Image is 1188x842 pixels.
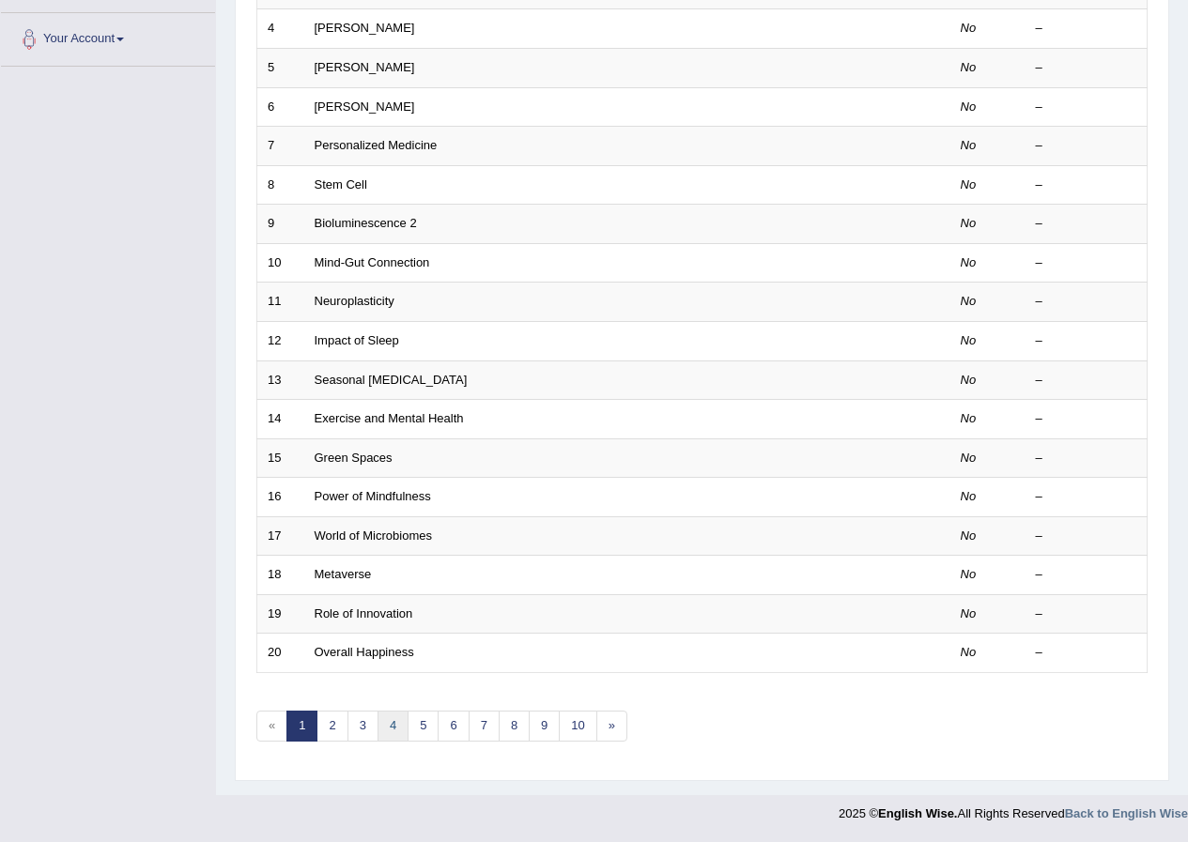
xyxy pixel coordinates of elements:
td: 6 [257,87,304,127]
div: – [1036,488,1137,506]
a: 3 [347,711,378,742]
em: No [961,411,977,425]
a: Personalized Medicine [315,138,438,152]
em: No [961,21,977,35]
a: [PERSON_NAME] [315,100,415,114]
a: 4 [378,711,409,742]
a: Metaverse [315,567,372,581]
em: No [961,216,977,230]
td: 18 [257,556,304,595]
a: Seasonal [MEDICAL_DATA] [315,373,468,387]
div: – [1036,293,1137,311]
div: – [1036,528,1137,545]
a: Neuroplasticity [315,294,394,308]
em: No [961,255,977,269]
td: 19 [257,594,304,634]
strong: English Wise. [878,806,957,820]
div: – [1036,372,1137,390]
a: Power of Mindfulness [315,489,431,503]
em: No [961,606,977,620]
a: 10 [559,711,596,742]
em: No [961,100,977,114]
em: No [961,177,977,191]
td: 7 [257,127,304,166]
td: 8 [257,165,304,205]
em: No [961,294,977,308]
a: Stem Cell [315,177,367,191]
a: Bioluminescence 2 [315,216,417,230]
td: 15 [257,438,304,478]
div: – [1036,605,1137,623]
a: 7 [469,711,500,742]
td: 16 [257,478,304,517]
div: – [1036,20,1137,38]
td: 12 [257,321,304,360]
div: – [1036,332,1137,350]
div: – [1036,215,1137,233]
a: Overall Happiness [315,645,414,659]
em: No [961,138,977,152]
td: 13 [257,360,304,400]
div: – [1036,99,1137,116]
div: – [1036,450,1137,467]
em: No [961,528,977,543]
em: No [961,373,977,387]
a: Green Spaces [315,451,393,465]
em: No [961,645,977,659]
a: Impact of Sleep [315,333,399,347]
a: 1 [286,711,317,742]
em: No [961,489,977,503]
td: 20 [257,634,304,673]
td: 14 [257,400,304,439]
em: No [961,333,977,347]
td: 10 [257,243,304,283]
a: 6 [438,711,469,742]
span: « [256,711,287,742]
em: No [961,451,977,465]
a: 5 [408,711,439,742]
a: Mind-Gut Connection [315,255,430,269]
em: No [961,60,977,74]
div: – [1036,59,1137,77]
a: 9 [529,711,560,742]
td: 17 [257,516,304,556]
div: – [1036,137,1137,155]
a: Back to English Wise [1065,806,1188,820]
a: 8 [499,711,530,742]
a: Role of Innovation [315,606,413,620]
div: – [1036,644,1137,662]
td: 9 [257,205,304,244]
div: – [1036,566,1137,584]
em: No [961,567,977,581]
div: – [1036,410,1137,428]
a: » [596,711,627,742]
div: – [1036,176,1137,194]
a: [PERSON_NAME] [315,60,415,74]
a: Your Account [1,13,215,60]
a: Exercise and Mental Health [315,411,464,425]
a: [PERSON_NAME] [315,21,415,35]
div: – [1036,254,1137,272]
a: World of Microbiomes [315,528,432,543]
td: 11 [257,283,304,322]
div: 2025 © All Rights Reserved [839,795,1188,822]
td: 5 [257,49,304,88]
td: 4 [257,9,304,49]
a: 2 [316,711,347,742]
